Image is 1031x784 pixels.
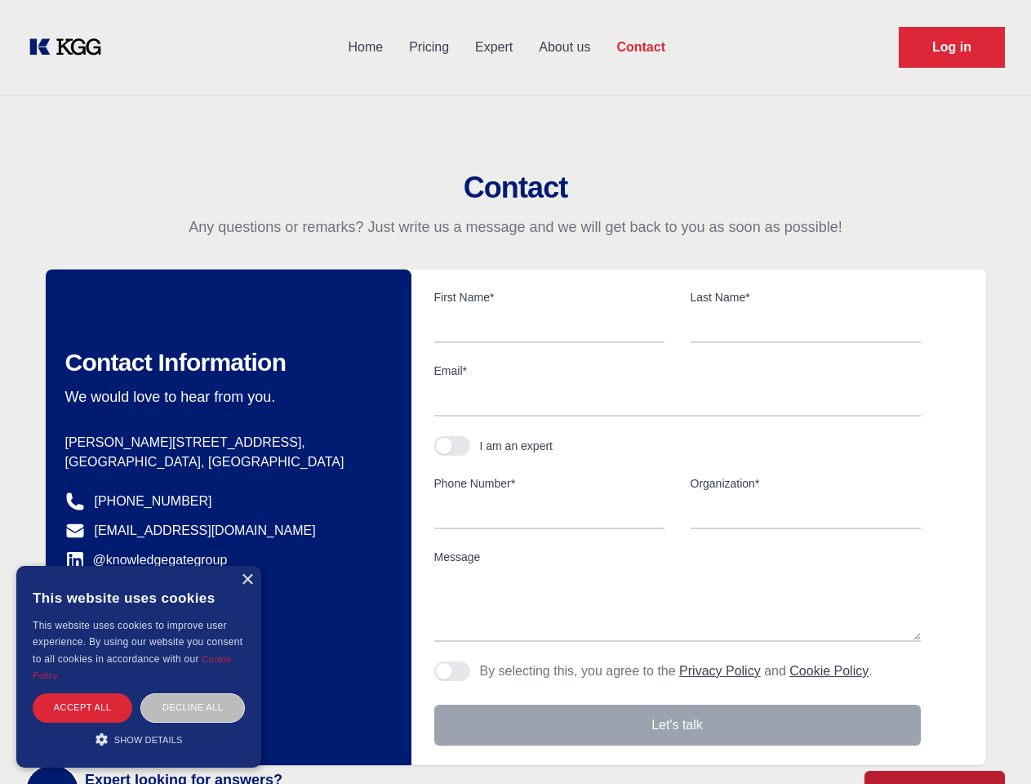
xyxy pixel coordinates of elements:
div: Accept all [33,693,132,722]
iframe: Chat Widget [949,706,1031,784]
div: I am an expert [480,438,553,454]
p: [GEOGRAPHIC_DATA], [GEOGRAPHIC_DATA] [65,452,385,472]
h2: Contact Information [65,348,385,377]
span: This website uses cookies to improve user experience. By using our website you consent to all coo... [33,620,242,665]
a: Cookie Policy [789,664,869,678]
div: This website uses cookies [33,578,245,617]
label: Organization* [691,475,921,492]
div: Show details [33,731,245,747]
a: About us [526,26,603,69]
a: [EMAIL_ADDRESS][DOMAIN_NAME] [95,521,316,541]
h2: Contact [20,171,1011,204]
a: [PHONE_NUMBER] [95,492,212,511]
p: We would love to hear from you. [65,387,385,407]
p: By selecting this, you agree to the and . [480,661,873,681]
span: Show details [114,735,183,745]
p: [PERSON_NAME][STREET_ADDRESS], [65,433,385,452]
div: Close [241,574,253,586]
a: Pricing [396,26,462,69]
label: Phone Number* [434,475,664,492]
a: Expert [462,26,526,69]
a: Home [335,26,396,69]
label: First Name* [434,289,664,305]
a: KOL Knowledge Platform: Talk to Key External Experts (KEE) [26,34,114,60]
a: Cookie Policy [33,654,232,680]
a: @knowledgegategroup [65,550,228,570]
label: Email* [434,363,921,379]
p: Any questions or remarks? Just write us a message and we will get back to you as soon as possible! [20,217,1011,237]
div: Decline all [140,693,245,722]
label: Message [434,549,921,565]
label: Last Name* [691,289,921,305]
a: Request Demo [899,27,1005,68]
a: Contact [603,26,678,69]
button: Let's talk [434,705,921,746]
a: Privacy Policy [679,664,761,678]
